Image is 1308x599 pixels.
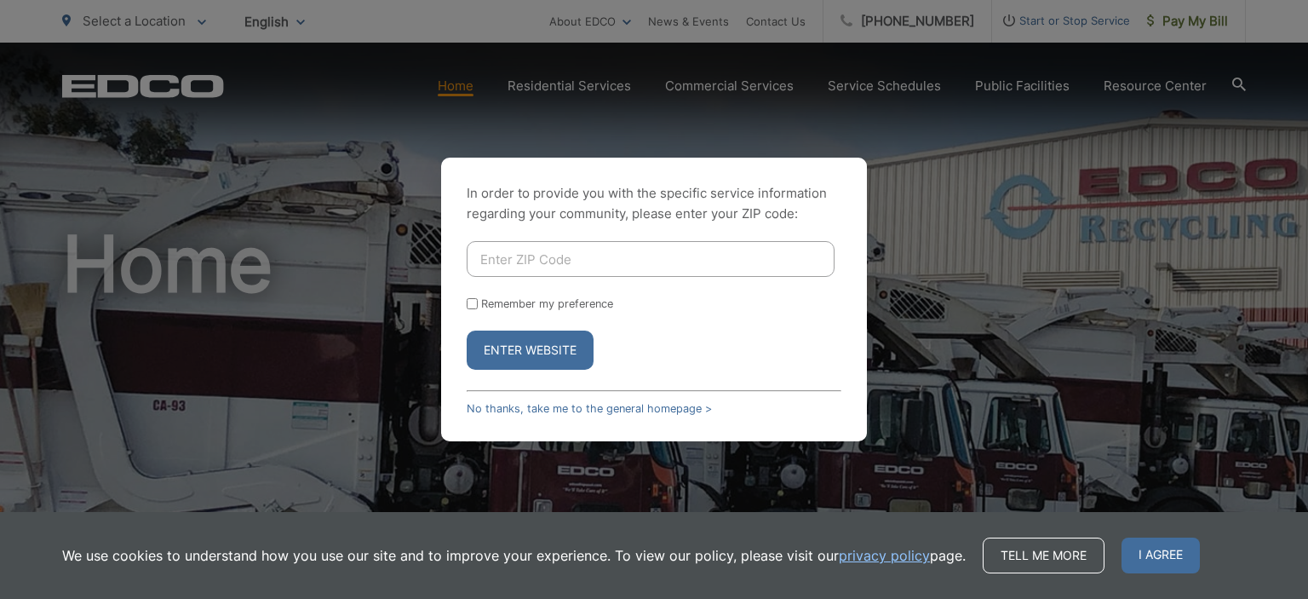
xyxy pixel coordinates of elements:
span: I agree [1122,538,1200,573]
a: privacy policy [839,545,930,566]
label: Remember my preference [481,297,613,310]
button: Enter Website [467,331,594,370]
a: Tell me more [983,538,1104,573]
a: No thanks, take me to the general homepage > [467,402,712,415]
p: We use cookies to understand how you use our site and to improve your experience. To view our pol... [62,545,966,566]
input: Enter ZIP Code [467,241,835,277]
p: In order to provide you with the specific service information regarding your community, please en... [467,183,841,224]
